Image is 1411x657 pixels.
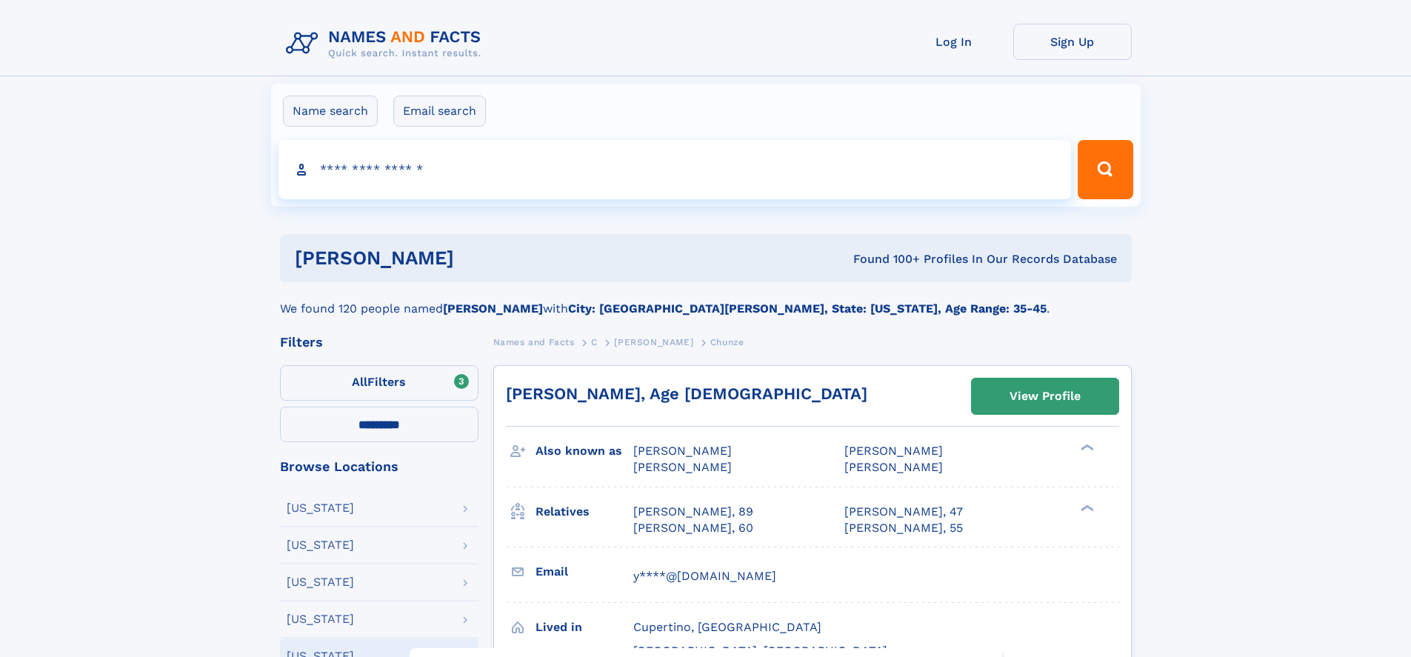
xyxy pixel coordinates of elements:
div: View Profile [1010,379,1081,413]
a: Log In [895,24,1013,60]
div: Filters [280,336,478,349]
h3: Email [536,559,633,584]
span: C [591,337,598,347]
b: [PERSON_NAME] [443,301,543,316]
h3: Lived in [536,615,633,640]
a: [PERSON_NAME], 55 [844,520,963,536]
div: [US_STATE] [287,539,354,551]
span: All [352,375,367,389]
span: [PERSON_NAME] [844,460,943,474]
span: [PERSON_NAME] [614,337,693,347]
h3: Also known as [536,438,633,464]
div: Browse Locations [280,460,478,473]
img: Logo Names and Facts [280,24,493,64]
div: [US_STATE] [287,576,354,588]
a: [PERSON_NAME] [614,333,693,351]
input: search input [278,140,1072,199]
a: Sign Up [1013,24,1132,60]
div: [US_STATE] [287,502,354,514]
div: We found 120 people named with . [280,282,1132,318]
a: [PERSON_NAME], Age [DEMOGRAPHIC_DATA] [506,384,867,403]
div: [US_STATE] [287,613,354,625]
label: Name search [283,96,378,127]
button: Search Button [1078,140,1133,199]
a: C [591,333,598,351]
div: ❯ [1077,503,1095,513]
label: Filters [280,365,478,401]
a: [PERSON_NAME], 47 [844,504,963,520]
span: Chunze [710,337,744,347]
div: Found 100+ Profiles In Our Records Database [653,251,1117,267]
span: Cupertino, [GEOGRAPHIC_DATA] [633,620,821,634]
span: [PERSON_NAME] [633,444,732,458]
a: Names and Facts [493,333,575,351]
a: [PERSON_NAME], 89 [633,504,753,520]
h1: [PERSON_NAME] [295,249,654,267]
span: [PERSON_NAME] [844,444,943,458]
label: Email search [393,96,486,127]
div: ❯ [1077,443,1095,453]
b: City: [GEOGRAPHIC_DATA][PERSON_NAME], State: [US_STATE], Age Range: 35-45 [568,301,1047,316]
h3: Relatives [536,499,633,524]
a: View Profile [972,378,1118,414]
a: [PERSON_NAME], 60 [633,520,753,536]
span: [PERSON_NAME] [633,460,732,474]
